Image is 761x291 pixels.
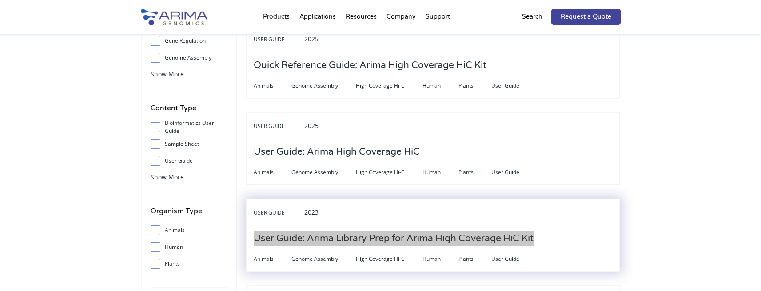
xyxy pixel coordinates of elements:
label: Gene Regulation [151,34,227,48]
a: User Guide: Arima High Coverage HiC [254,147,420,157]
h3: User Guide: Arima High Coverage HiC [254,138,420,166]
a: Quick Reference Guide: Arima High Coverage HiC Kit [254,60,486,70]
span: High Coverage Hi-C [356,80,422,91]
span: Animals [254,254,291,264]
span: High Coverage Hi-C [356,254,422,264]
img: Arima-Genomics-logo [141,9,207,25]
span: Plants [458,254,491,264]
span: Animals [254,167,291,178]
span: Genome Assembly [291,254,356,264]
label: Plants [151,257,227,271]
label: Genome Assembly [151,51,227,64]
span: Show More [151,70,184,78]
span: Human [422,80,458,91]
span: User Guide [491,80,537,91]
span: Human [422,167,458,178]
span: 2023 [304,208,319,216]
span: User Guide [491,254,537,264]
span: User Guide [491,167,537,178]
span: Human [422,254,458,264]
a: User Guide: Arima Library Prep for Arima High Coverage HiC Kit [254,234,534,243]
label: Sample Sheet [151,137,227,151]
span: 2025 [304,35,319,43]
span: User Guide [254,207,303,218]
label: Bioinformatics User Guide [151,120,227,134]
span: Show More [151,173,184,181]
span: Plants [458,80,491,91]
span: Animals [254,80,291,91]
h3: Quick Reference Guide: Arima High Coverage HiC Kit [254,52,486,79]
span: Genome Assembly [291,167,356,178]
label: Human [151,240,227,254]
a: Request a Quote [551,9,621,25]
span: Genome Assembly [291,80,356,91]
span: 2025 [304,121,319,130]
span: User Guide [254,121,303,132]
span: User Guide [254,34,303,45]
h4: Content Type [151,102,227,120]
h3: User Guide: Arima Library Prep for Arima High Coverage HiC Kit [254,225,534,252]
span: Plants [458,167,491,178]
label: Animals [151,223,227,237]
p: Search [522,11,542,23]
label: User Guide [151,154,227,167]
span: High Coverage Hi-C [356,167,422,178]
h4: Organism Type [151,205,227,223]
